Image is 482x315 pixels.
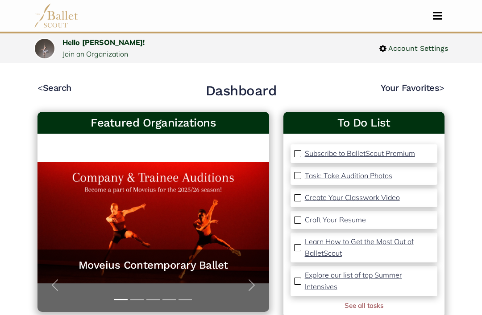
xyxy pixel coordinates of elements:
code: > [439,82,445,93]
a: Moveius Contemporary Ballet [46,258,260,272]
button: Toggle navigation [427,12,448,20]
p: Subscribe to BalletScout Premium [305,149,415,158]
p: Craft Your Resume [305,215,366,224]
button: Slide 3 [146,295,160,305]
button: Slide 4 [162,295,176,305]
img: profile picture [35,39,54,63]
a: To Do List [291,115,437,130]
p: Explore our list of top Summer Intensives [305,270,402,291]
button: Slide 2 [130,295,144,305]
a: Subscribe to BalletScout Premium [305,148,415,160]
a: Task: Take Audition Photos [305,170,392,182]
a: Learn How to Get the Most Out of BalletScout [305,236,434,259]
a: Explore our list of top Summer Intensives [305,270,434,292]
p: Task: Take Audition Photos [305,171,392,180]
button: Slide 1 [114,295,128,305]
button: Slide 5 [179,295,192,305]
code: < [37,82,43,93]
p: Create Your Classwork Video [305,193,400,202]
a: Create Your Classwork Video [305,192,400,204]
a: Your Favorites [381,82,445,93]
a: Account Settings [379,43,448,54]
span: Account Settings [386,43,448,54]
a: <Search [37,82,71,93]
a: Hello [PERSON_NAME]! [62,38,145,47]
a: Craft Your Resume [305,214,366,226]
a: See all tasks [345,301,383,310]
p: Learn How to Get the Most Out of BalletScout [305,237,414,258]
h2: Dashboard [206,82,277,100]
h3: Featured Organizations [45,115,262,130]
a: Join an Organization [62,49,128,58]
